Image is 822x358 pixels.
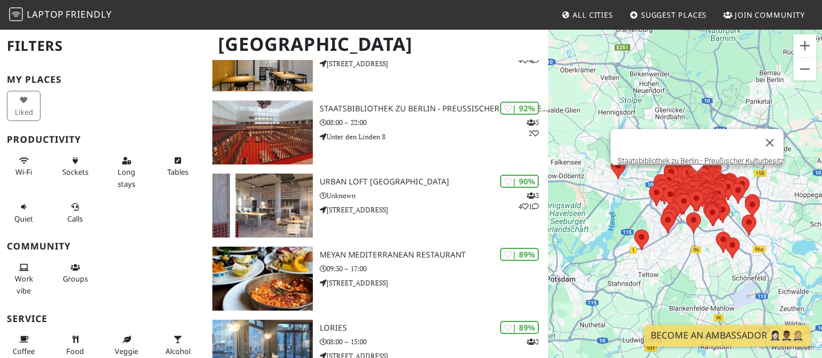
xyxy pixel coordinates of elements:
[320,104,548,114] h3: Staatsbibliothek zu Berlin - Preußischer Kulturbesitz
[500,102,539,115] div: | 92%
[110,151,143,193] button: Long stays
[719,5,809,25] a: Join Community
[500,248,539,261] div: | 89%
[320,190,548,201] p: Unknown
[7,313,199,324] h3: Service
[320,277,548,288] p: [STREET_ADDRESS]
[320,117,548,128] p: 08:00 – 22:00
[62,167,88,177] span: Power sockets
[7,74,199,85] h3: My Places
[9,5,112,25] a: LaptopFriendly LaptopFriendly
[212,174,313,238] img: URBAN LOFT Berlin
[644,325,811,347] a: Become an Ambassador 🤵🏻‍♀️🤵🏾‍♂️🤵🏼‍♀️
[205,174,548,238] a: URBAN LOFT Berlin | 90% 341 URBAN LOFT [GEOGRAPHIC_DATA] Unknown [STREET_ADDRESS]
[793,34,816,57] button: Zoom in
[618,156,784,165] a: Staatsbibliothek zu Berlin - Preußischer Kulturbesitz
[67,214,83,224] span: Video/audio calls
[66,8,111,21] span: Friendly
[320,336,548,347] p: 08:00 – 15:00
[115,346,138,356] span: Veggie
[320,204,548,215] p: [STREET_ADDRESS]
[527,336,539,347] p: 2
[15,167,32,177] span: Stable Wi-Fi
[7,198,41,228] button: Quiet
[500,175,539,188] div: | 90%
[167,167,188,177] span: Work-friendly tables
[7,258,41,300] button: Work vibe
[161,151,195,182] button: Tables
[212,247,313,311] img: Meyan Mediterranean Restaurant
[166,346,191,356] span: Alcohol
[500,321,539,334] div: | 89%
[320,263,548,274] p: 09:30 – 17:00
[756,129,784,156] button: Close
[7,134,199,145] h3: Productivity
[209,29,546,60] h1: [GEOGRAPHIC_DATA]
[58,151,92,182] button: Sockets
[557,5,618,25] a: All Cities
[15,273,33,295] span: People working
[58,198,92,228] button: Calls
[518,190,539,212] p: 3 4 1
[573,10,613,20] span: All Cities
[205,100,548,164] a: Staatsbibliothek zu Berlin - Preußischer Kulturbesitz | 92% 52 Staatsbibliothek zu Berlin - Preuß...
[205,247,548,311] a: Meyan Mediterranean Restaurant | 89% Meyan Mediterranean Restaurant 09:30 – 17:00 [STREET_ADDRESS]
[320,131,548,142] p: Unter den Linden 8
[320,323,548,333] h3: Lories
[7,151,41,182] button: Wi-Fi
[63,273,88,284] span: Group tables
[7,241,199,252] h3: Community
[735,10,805,20] span: Join Community
[9,7,23,21] img: LaptopFriendly
[212,100,313,164] img: Staatsbibliothek zu Berlin - Preußischer Kulturbesitz
[793,58,816,81] button: Zoom out
[625,5,712,25] a: Suggest Places
[641,10,707,20] span: Suggest Places
[320,177,548,187] h3: URBAN LOFT [GEOGRAPHIC_DATA]
[66,346,84,356] span: Food
[118,167,135,188] span: Long stays
[14,214,33,224] span: Quiet
[27,8,64,21] span: Laptop
[7,29,199,63] h2: Filters
[320,250,548,260] h3: Meyan Mediterranean Restaurant
[58,258,92,288] button: Groups
[527,117,539,139] p: 5 2
[13,346,35,356] span: Coffee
